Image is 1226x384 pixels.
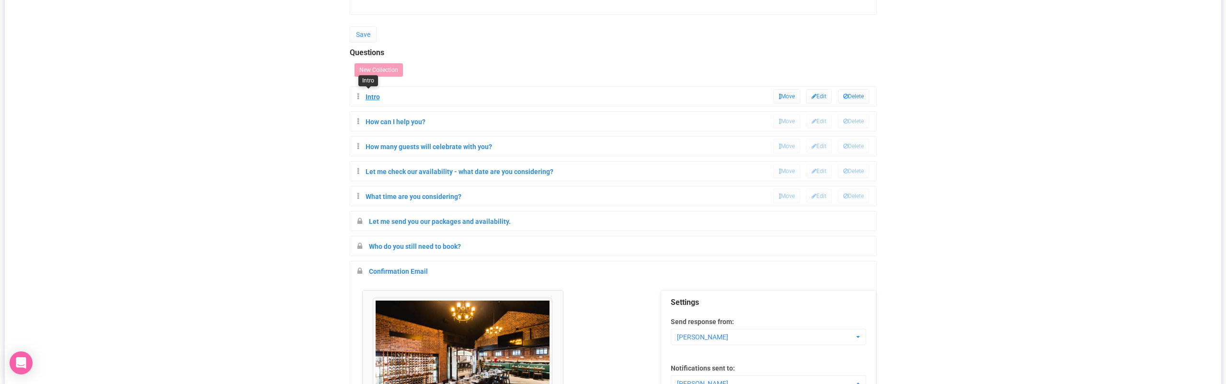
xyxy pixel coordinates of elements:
[355,63,403,77] button: New Collection
[806,164,832,178] a: Edit
[773,164,800,178] a: Move
[366,93,380,101] a: Intro
[773,139,800,153] a: Move
[366,143,492,151] a: How many guests will celebrate with you?
[366,193,461,200] a: What time are you considering?
[369,218,511,225] a: Let me send you our packages and availability.
[369,243,461,250] a: Who do you still need to book?
[671,297,866,308] legend: Settings
[350,47,877,58] legend: Questions
[838,193,869,200] a: Delete
[838,168,869,175] a: Delete
[366,118,425,126] a: How can I help you?
[671,317,866,326] label: Send response from:
[369,268,428,275] a: Confirmation Email
[773,189,800,203] a: Move
[671,329,866,345] button: [PERSON_NAME]
[350,26,377,43] input: Save
[806,189,832,203] a: Edit
[806,114,832,128] a: Edit
[838,118,869,126] a: Delete
[671,363,866,373] label: Notifications sent to:
[773,114,800,128] a: Move
[838,89,869,104] span: Delete
[677,332,854,342] span: [PERSON_NAME]
[366,168,553,175] a: Let me check our availability - what date are you considering?
[806,139,832,153] a: Edit
[838,93,869,101] a: Delete
[806,89,832,104] a: Edit
[838,164,869,178] span: Delete
[838,114,869,128] span: Delete
[773,89,800,104] a: Move
[838,189,869,203] span: Delete
[358,75,378,86] div: Intro
[838,139,869,153] span: Delete
[10,351,33,374] div: Open Intercom Messenger
[838,143,869,151] a: Delete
